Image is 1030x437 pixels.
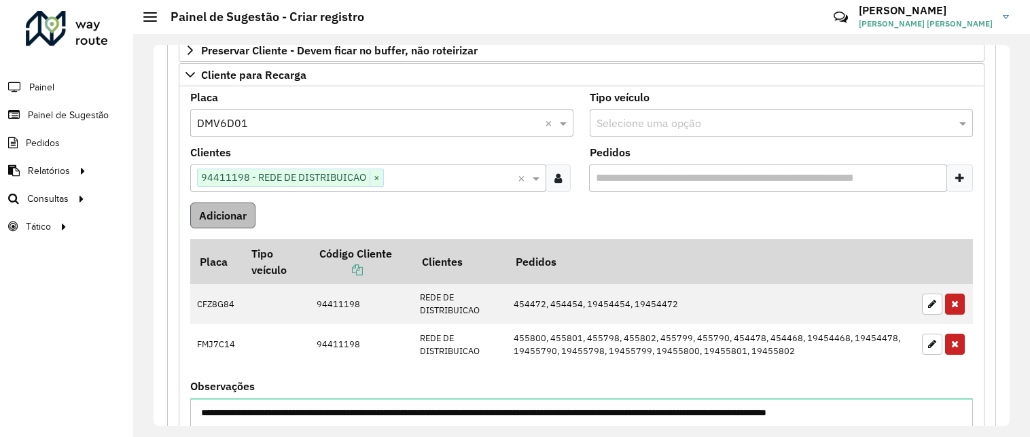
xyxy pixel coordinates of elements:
span: Relatórios [28,164,70,178]
h2: Painel de Sugestão - Criar registro [157,10,364,24]
label: Placa [190,89,218,105]
a: Cliente para Recarga [179,63,984,86]
span: Painel [29,80,54,94]
a: Contato Rápido [826,3,855,32]
span: Clear all [518,170,529,186]
button: Adicionar [190,203,255,228]
span: × [370,170,383,186]
span: Cliente para Recarga [201,69,306,80]
span: Tático [26,220,51,234]
td: 94411198 [310,324,412,364]
th: Placa [190,239,243,284]
td: REDE DE DISTRIBUICAO [412,284,507,324]
label: Observações [190,378,255,394]
label: Tipo veículo [590,89,650,105]
label: Clientes [190,144,231,160]
td: REDE DE DISTRIBUICAO [412,324,507,364]
label: Pedidos [590,144,631,160]
a: Copiar [319,263,363,277]
td: FMJ7C14 [190,324,243,364]
span: Pedidos [26,136,60,150]
td: 455800, 455801, 455798, 455802, 455799, 455790, 454478, 454468, 19454468, 19454478, 19455790, 194... [507,324,915,364]
td: CFZ8G84 [190,284,243,324]
span: Consultas [27,192,69,206]
td: 454472, 454454, 19454454, 19454472 [507,284,915,324]
span: Clear all [545,115,556,131]
span: Preservar Cliente - Devem ficar no buffer, não roteirizar [201,45,478,56]
th: Tipo veículo [243,239,310,284]
span: [PERSON_NAME] [PERSON_NAME] [859,18,993,30]
span: 94411198 - REDE DE DISTRIBUICAO [198,169,370,186]
span: Painel de Sugestão [28,108,109,122]
th: Clientes [412,239,507,284]
th: Pedidos [507,239,915,284]
td: 94411198 [310,284,412,324]
th: Código Cliente [310,239,412,284]
a: Preservar Cliente - Devem ficar no buffer, não roteirizar [179,39,984,62]
h3: [PERSON_NAME] [859,4,993,17]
